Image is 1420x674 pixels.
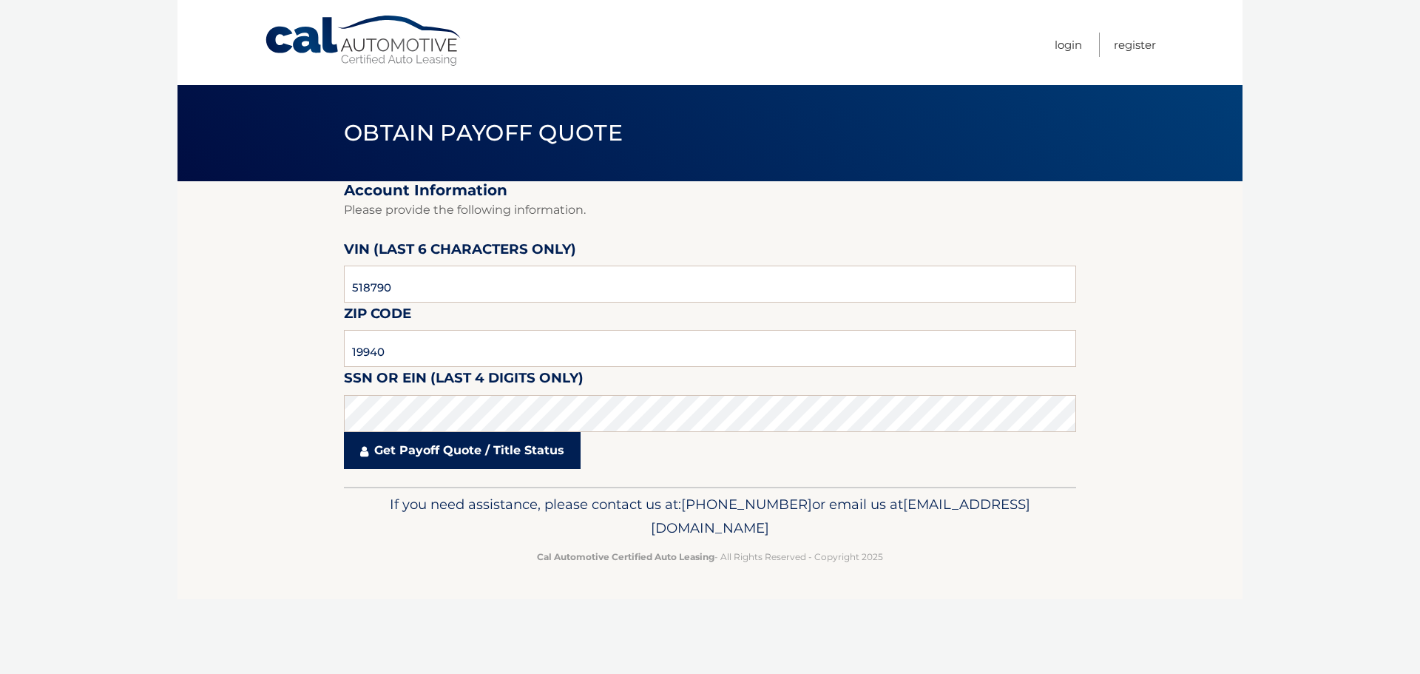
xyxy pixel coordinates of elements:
[344,303,411,330] label: Zip Code
[344,181,1076,200] h2: Account Information
[354,493,1066,540] p: If you need assistance, please contact us at: or email us at
[354,549,1066,565] p: - All Rights Reserved - Copyright 2025
[1114,33,1156,57] a: Register
[537,551,714,562] strong: Cal Automotive Certified Auto Leasing
[344,367,584,394] label: SSN or EIN (last 4 digits only)
[681,496,812,513] span: [PHONE_NUMBER]
[1055,33,1082,57] a: Login
[344,238,576,266] label: VIN (last 6 characters only)
[344,200,1076,220] p: Please provide the following information.
[344,432,581,469] a: Get Payoff Quote / Title Status
[264,15,464,67] a: Cal Automotive
[344,119,623,146] span: Obtain Payoff Quote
